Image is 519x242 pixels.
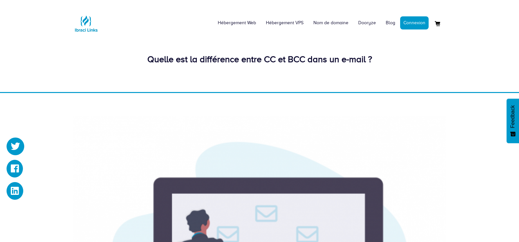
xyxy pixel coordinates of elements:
a: Hébergement VPS [261,13,308,33]
a: Nom de domaine [308,13,353,33]
a: Dooryze [353,13,381,33]
span: Feedback [510,105,516,128]
a: Logo Ibraci Links [73,5,99,37]
a: Blog [381,13,400,33]
img: Logo Ibraci Links [73,10,99,37]
button: Feedback - Afficher l’enquête [507,99,519,143]
div: Quelle est la différence entre CC et BCC dans un e-mail ? [73,53,446,66]
a: Hébergement Web [213,13,261,33]
a: Connexion [400,16,429,29]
